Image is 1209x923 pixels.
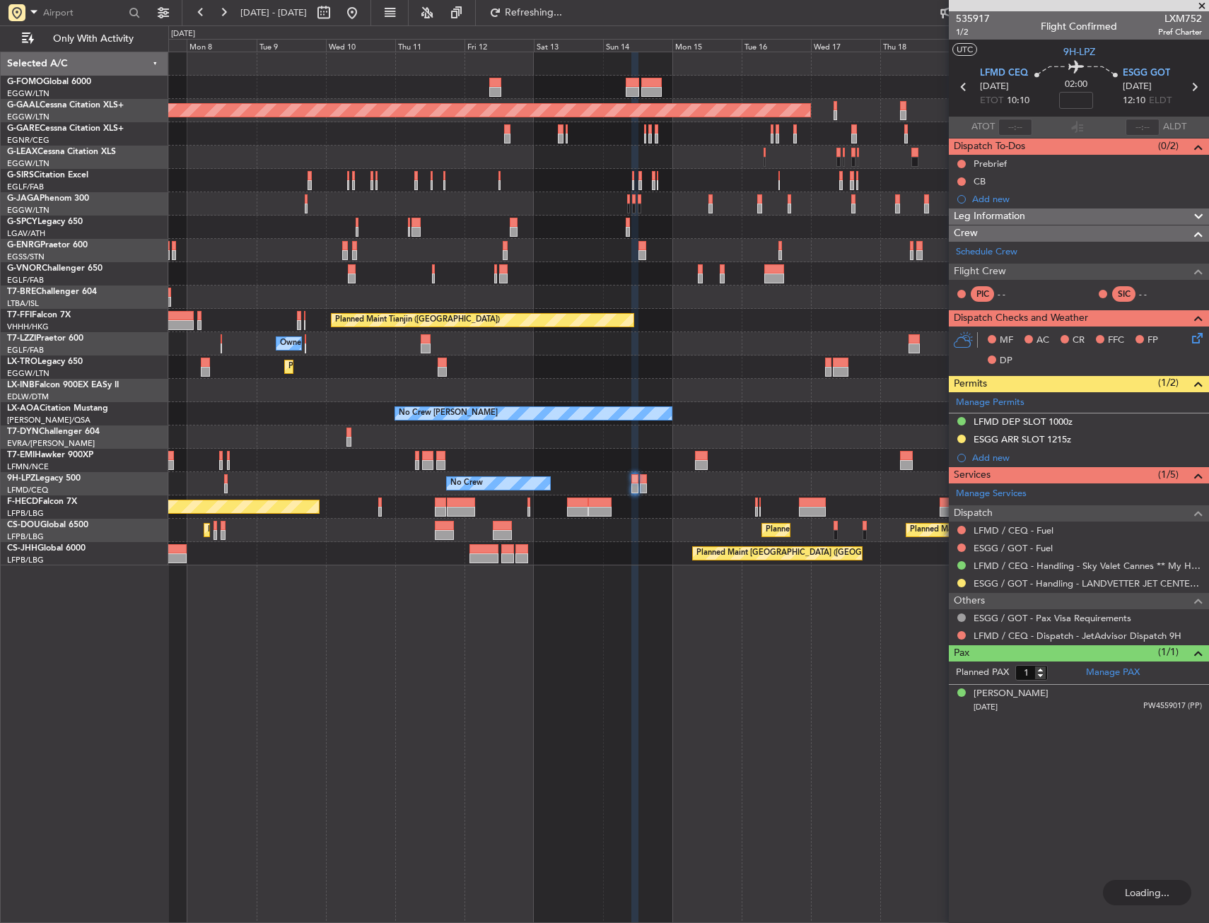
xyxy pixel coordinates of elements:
[7,334,36,343] span: T7-LZZI
[7,451,93,459] a: T7-EMIHawker 900XP
[395,39,465,52] div: Thu 11
[7,171,88,180] a: G-SIRSCitation Excel
[998,119,1032,136] input: --:--
[7,275,44,286] a: EGLF/FAB
[7,264,103,273] a: G-VNORChallenger 650
[956,11,990,26] span: 535917
[7,112,49,122] a: EGGW/LTN
[399,403,498,424] div: No Crew [PERSON_NAME]
[7,135,49,146] a: EGNR/CEG
[1073,334,1085,348] span: CR
[7,381,119,389] a: LX-INBFalcon 900EX EASy II
[7,298,39,309] a: LTBA/ISL
[1158,375,1179,390] span: (1/2)
[7,474,81,483] a: 9H-LPZLegacy 500
[7,428,39,436] span: T7-DYN
[1123,94,1145,108] span: 12:10
[7,194,40,203] span: G-JAGA
[1036,334,1049,348] span: AC
[335,310,500,331] div: Planned Maint Tianjin ([GEOGRAPHIC_DATA])
[954,645,969,662] span: Pax
[7,252,45,262] a: EGSS/STN
[7,358,83,366] a: LX-TROLegacy 650
[7,101,124,110] a: G-GAALCessna Citation XLS+
[1158,26,1202,38] span: Pref Charter
[7,124,124,133] a: G-GARECessna Citation XLS+
[971,120,995,134] span: ATOT
[1149,94,1172,108] span: ELDT
[7,218,83,226] a: G-SPCYLegacy 650
[956,487,1027,501] a: Manage Services
[326,39,395,52] div: Wed 10
[980,66,1028,81] span: LFMD CEQ
[7,228,45,239] a: LGAV/ATH
[504,8,563,18] span: Refreshing...
[7,521,40,529] span: CS-DOU
[974,687,1049,701] div: [PERSON_NAME]
[980,80,1009,94] span: [DATE]
[1108,334,1124,348] span: FFC
[956,396,1024,410] a: Manage Permits
[7,544,86,553] a: CS-JHHGlobal 6000
[1103,880,1191,905] div: Loading...
[974,702,998,712] span: [DATE]
[972,193,1202,205] div: Add new
[16,28,153,50] button: Only With Activity
[7,322,49,332] a: VHHH/HKG
[7,205,49,216] a: EGGW/LTN
[1158,467,1179,482] span: (1/5)
[7,148,116,156] a: G-LEAXCessna Citation XLS
[910,519,1133,541] div: Planned Maint [GEOGRAPHIC_DATA] ([GEOGRAPHIC_DATA])
[980,94,1003,108] span: ETOT
[1000,334,1013,348] span: MF
[240,6,307,19] span: [DATE] - [DATE]
[1158,645,1179,659] span: (1/1)
[954,505,993,522] span: Dispatch
[7,381,35,389] span: LX-INB
[7,498,38,506] span: F-HECD
[954,264,1006,280] span: Flight Crew
[7,264,42,273] span: G-VNOR
[1086,666,1140,680] a: Manage PAX
[974,612,1131,624] a: ESGG / GOT - Pax Visa Requirements
[7,218,37,226] span: G-SPCY
[7,508,44,519] a: LFPB/LBG
[450,473,483,494] div: No Crew
[7,415,90,425] a: [PERSON_NAME]/QSA
[1123,66,1170,81] span: ESGG GOT
[7,78,43,86] span: G-FOMO
[465,39,534,52] div: Fri 12
[998,288,1029,300] div: - -
[7,78,91,86] a: G-FOMOGlobal 6000
[7,182,44,192] a: EGLF/FAB
[7,158,49,169] a: EGGW/LTN
[974,560,1202,572] a: LFMD / CEQ - Handling - Sky Valet Cannes ** My Handling**LFMD / CEQ
[742,39,811,52] div: Tue 16
[956,666,1009,680] label: Planned PAX
[7,438,95,449] a: EVRA/[PERSON_NAME]
[954,376,987,392] span: Permits
[974,524,1053,536] a: LFMD / CEQ - Fuel
[7,368,49,379] a: EGGW/LTN
[7,241,40,249] span: G-ENRG
[974,577,1202,589] a: ESGG / GOT - Handling - LANDVETTER JET CENTER ESGG/GOT
[1123,80,1152,94] span: [DATE]
[7,334,83,343] a: T7-LZZIPraetor 600
[7,288,36,296] span: T7-BRE
[1143,700,1202,712] span: PW4559017 (PP)
[1041,19,1117,34] div: Flight Confirmed
[7,474,35,483] span: 9H-LPZ
[1000,354,1012,368] span: DP
[7,194,89,203] a: G-JAGAPhenom 300
[7,101,40,110] span: G-GAAL
[696,543,919,564] div: Planned Maint [GEOGRAPHIC_DATA] ([GEOGRAPHIC_DATA])
[7,311,71,319] a: T7-FFIFalcon 7X
[1112,286,1135,302] div: SIC
[7,88,49,99] a: EGGW/LTN
[974,433,1071,445] div: ESGG ARR SLOT 1215z
[1065,78,1087,92] span: 02:00
[7,544,37,553] span: CS-JHH
[954,139,1025,155] span: Dispatch To-Dos
[952,43,977,56] button: UTC
[954,225,978,242] span: Crew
